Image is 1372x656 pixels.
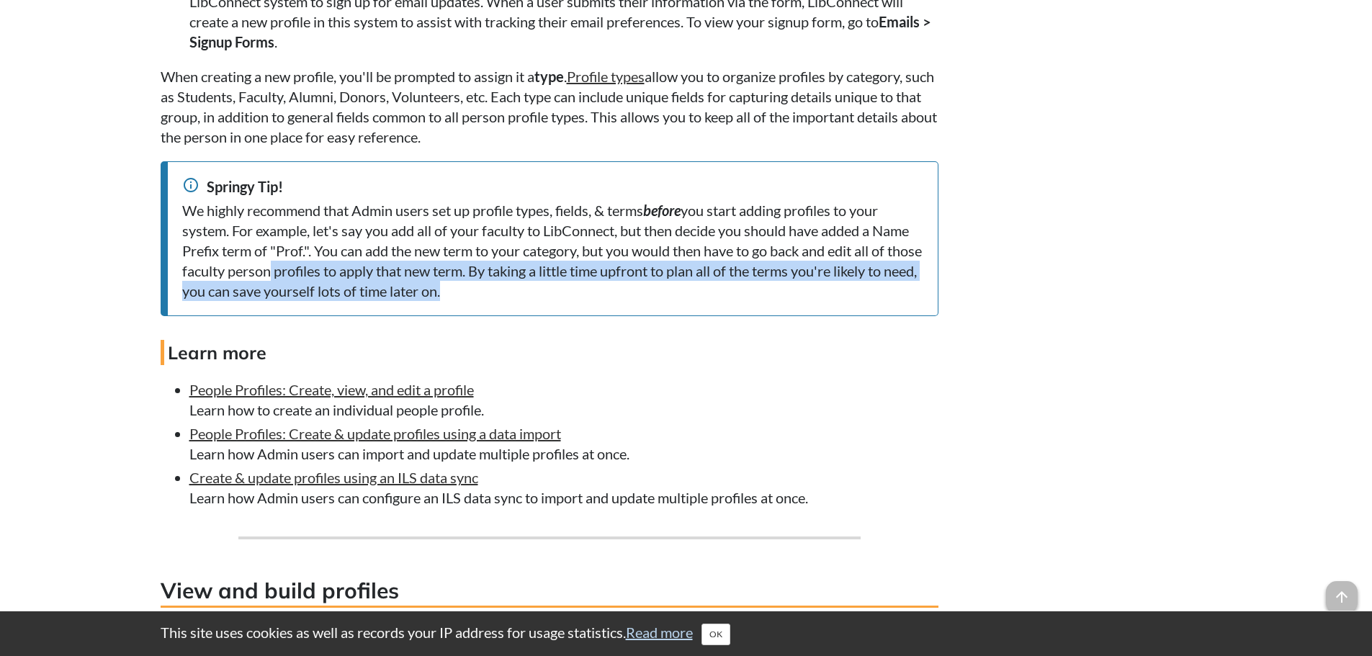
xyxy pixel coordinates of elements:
span: arrow_upward [1326,581,1358,613]
a: People Profiles: Create & update profiles using a data import [189,425,561,442]
li: Learn how to create an individual people profile. [189,379,938,420]
a: People Profiles: Create, view, and edit a profile [189,381,474,398]
p: When creating a new profile, you'll be prompted to assign it a . allow you to organize profiles b... [161,66,938,147]
strong: before [643,202,681,219]
li: Learn how Admin users can configure an ILS data sync to import and update multiple profiles at once. [189,467,938,508]
a: Create & update profiles using an ILS data sync [189,469,478,486]
strong: type [534,68,564,85]
div: We highly recommend that Admin users set up profile types, fields, & terms you start adding profi... [182,200,923,301]
h4: Learn more [161,340,938,365]
span: info [182,176,199,194]
div: Springy Tip! [182,176,923,197]
div: This site uses cookies as well as records your IP address for usage statistics. [146,622,1227,645]
a: Read more [626,624,693,641]
li: Learn how Admin users can import and update multiple profiles at once. [189,423,938,464]
a: arrow_upward [1326,583,1358,600]
a: Profile types [567,68,645,85]
h3: View and build profiles [161,575,938,608]
button: Close [701,624,730,645]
